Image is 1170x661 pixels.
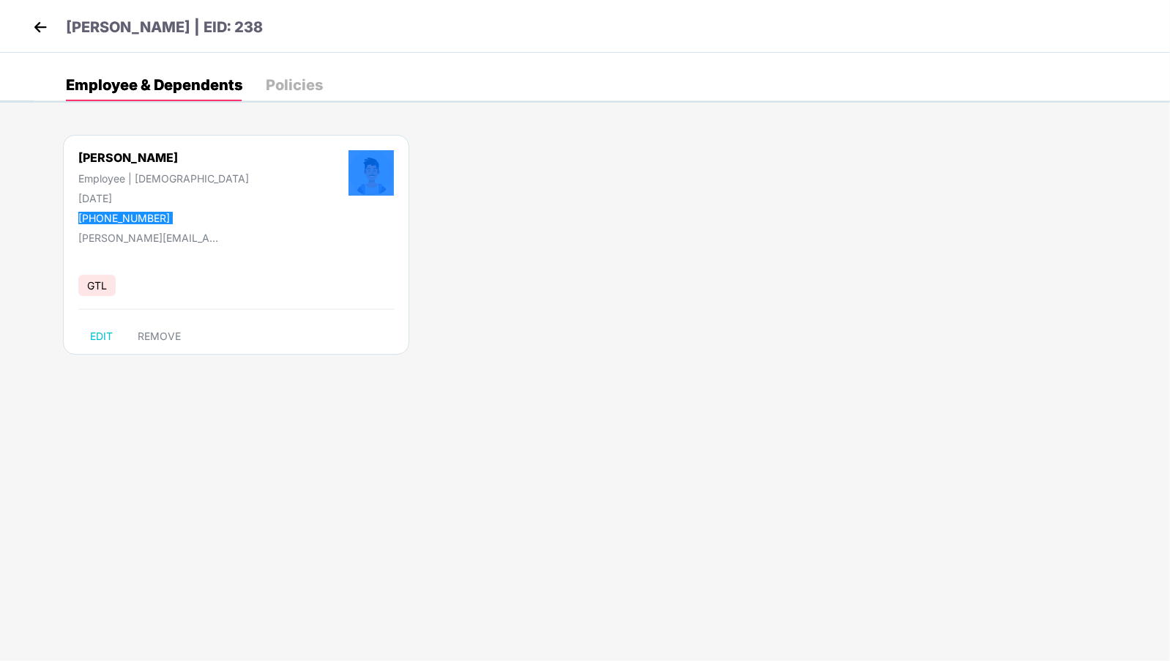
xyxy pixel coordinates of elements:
[90,330,113,342] span: EDIT
[78,275,116,296] span: GTL
[349,150,394,196] img: profileImage
[66,78,242,92] div: Employee & Dependents
[78,212,249,224] div: [PHONE_NUMBER]
[266,78,323,92] div: Policies
[29,16,51,38] img: back
[126,325,193,348] button: REMOVE
[78,172,249,185] div: Employee | [DEMOGRAPHIC_DATA]
[78,325,124,348] button: EDIT
[66,16,263,39] p: [PERSON_NAME] | EID: 238
[78,150,249,165] div: [PERSON_NAME]
[138,330,181,342] span: REMOVE
[78,232,225,244] div: [PERSON_NAME][EMAIL_ADDRESS][DOMAIN_NAME]
[78,192,249,204] div: [DATE]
